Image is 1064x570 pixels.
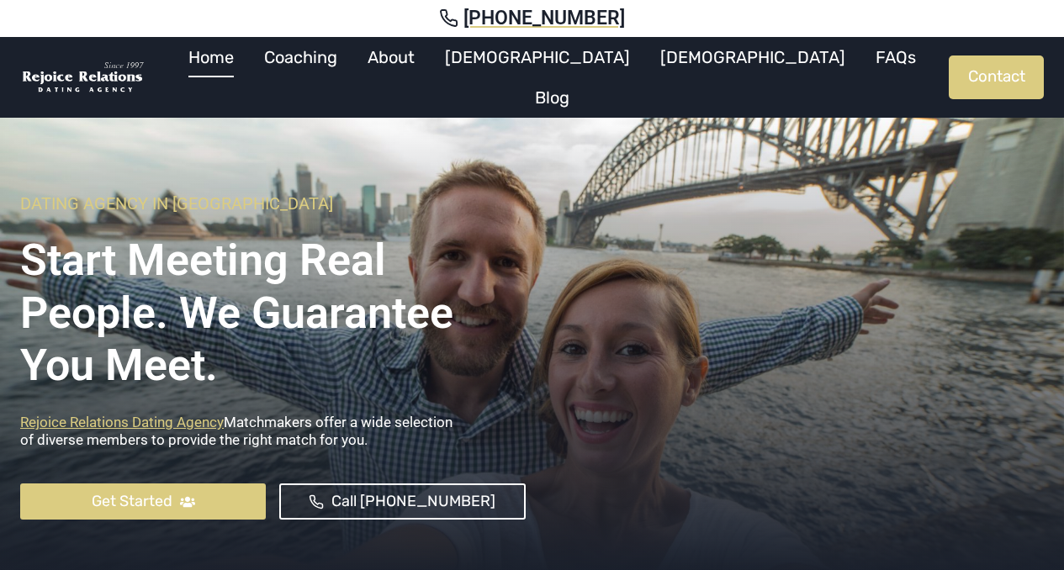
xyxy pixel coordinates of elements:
[20,414,526,457] p: Matchmakers offer a wide selection of diverse members to provide the right match for you.
[20,61,146,95] img: Rejoice Relations
[173,37,249,77] a: Home
[331,489,495,514] span: Call [PHONE_NUMBER]
[20,7,1044,30] a: [PHONE_NUMBER]
[20,222,526,392] h1: Start Meeting Real People. We Guarantee you meet.
[949,55,1044,99] a: Contact
[92,489,172,514] span: Get Started
[352,37,430,77] a: About
[155,37,949,118] nav: Primary Navigation
[20,414,224,430] a: Rejoice Relations Dating Agency
[249,37,352,77] a: Coaching
[463,7,625,30] span: [PHONE_NUMBER]
[860,37,931,77] a: FAQs
[279,483,525,520] a: Call [PHONE_NUMBER]
[20,483,266,520] a: Get Started
[20,193,526,214] h6: Dating Agency In [GEOGRAPHIC_DATA]
[430,37,645,77] a: [DEMOGRAPHIC_DATA]
[520,77,585,118] a: Blog
[645,37,860,77] a: [DEMOGRAPHIC_DATA]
